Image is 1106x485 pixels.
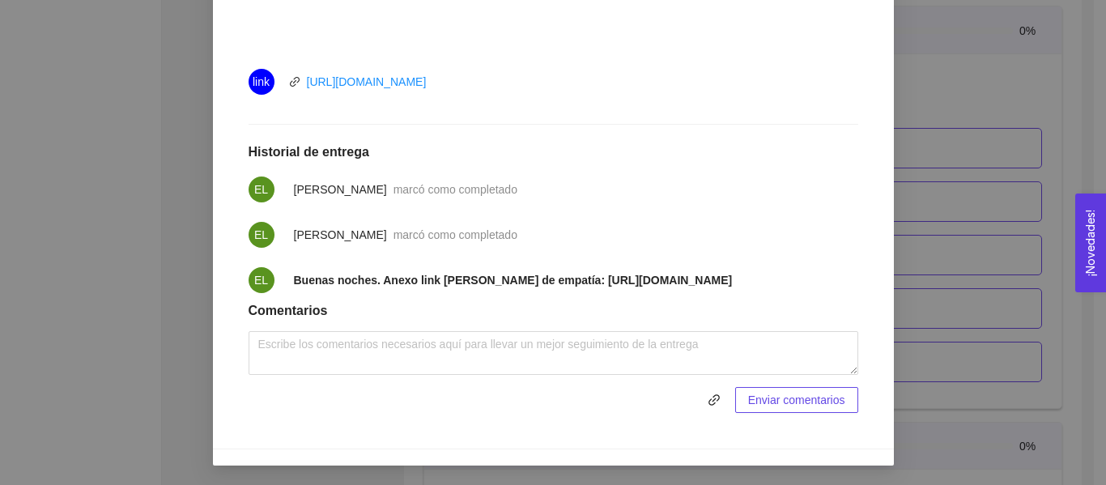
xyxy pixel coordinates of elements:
[294,228,387,241] span: [PERSON_NAME]
[294,183,387,196] span: [PERSON_NAME]
[253,69,270,95] span: link
[701,387,727,413] button: link
[393,228,517,241] span: marcó como completado
[254,177,268,202] span: EL
[393,183,517,196] span: marcó como completado
[254,222,268,248] span: EL
[249,144,858,160] h1: Historial de entrega
[748,391,845,409] span: Enviar comentarios
[1075,194,1106,292] button: Open Feedback Widget
[294,274,733,287] strong: Buenas noches. Anexo link [PERSON_NAME] de empatía: [URL][DOMAIN_NAME]
[254,267,268,293] span: EL
[701,394,727,406] span: link
[289,76,300,87] span: link
[249,303,858,319] h1: Comentarios
[735,387,858,413] button: Enviar comentarios
[702,394,726,406] span: link
[307,75,427,88] a: [URL][DOMAIN_NAME]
